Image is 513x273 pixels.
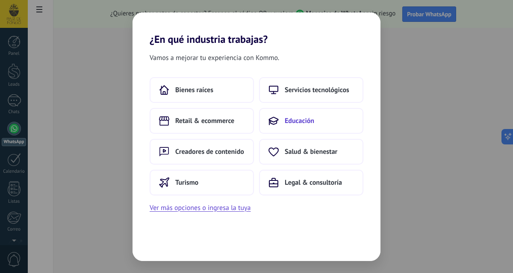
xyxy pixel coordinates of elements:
[150,108,254,134] button: Retail & ecommerce
[285,86,349,94] span: Servicios tecnológicos
[150,139,254,165] button: Creadores de contenido
[259,108,363,134] button: Educación
[150,52,279,63] span: Vamos a mejorar tu experiencia con Kommo.
[175,147,244,156] span: Creadores de contenido
[175,117,234,125] span: Retail & ecommerce
[259,139,363,165] button: Salud & bienestar
[175,86,213,94] span: Bienes raíces
[259,77,363,103] button: Servicios tecnológicos
[175,178,198,187] span: Turismo
[150,170,254,195] button: Turismo
[285,147,337,156] span: Salud & bienestar
[133,12,380,45] h2: ¿En qué industria trabajas?
[285,178,342,187] span: Legal & consultoría
[150,202,251,213] button: Ver más opciones o ingresa la tuya
[259,170,363,195] button: Legal & consultoría
[285,117,314,125] span: Educación
[150,77,254,103] button: Bienes raíces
